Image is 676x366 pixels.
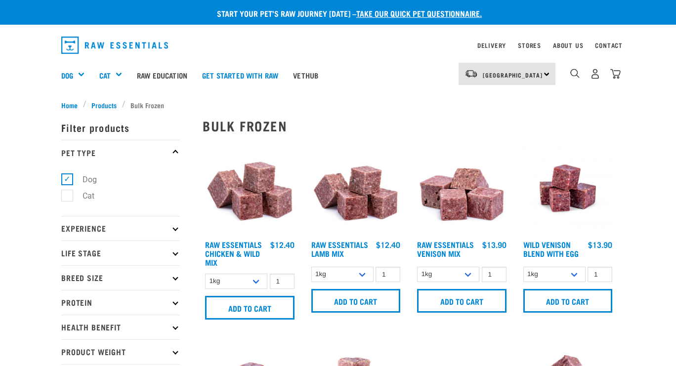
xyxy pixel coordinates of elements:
img: home-icon-1@2x.png [570,69,580,78]
p: Filter products [61,115,180,140]
a: Get started with Raw [195,55,286,95]
a: Cat [99,70,111,81]
img: 1113 RE Venison Mix 01 [415,141,509,236]
nav: breadcrumbs [61,100,615,110]
input: Add to cart [311,289,401,313]
p: Breed Size [61,265,180,290]
label: Dog [67,173,101,186]
a: Raw Essentials Chicken & Wild Mix [205,242,262,264]
a: Raw Education [129,55,195,95]
a: Contact [595,43,623,47]
a: take our quick pet questionnaire. [356,11,482,15]
input: 1 [270,274,295,289]
a: About Us [553,43,583,47]
input: Add to cart [523,289,613,313]
img: ?1041 RE Lamb Mix 01 [309,141,403,236]
p: Protein [61,290,180,315]
h2: Bulk Frozen [203,118,615,133]
div: $13.90 [482,240,507,249]
input: Add to cart [417,289,507,313]
a: Wild Venison Blend with Egg [523,242,579,255]
a: Raw Essentials Venison Mix [417,242,474,255]
label: Cat [67,190,98,202]
p: Product Weight [61,339,180,364]
input: 1 [376,267,400,282]
a: Dog [61,70,73,81]
div: $12.40 [376,240,400,249]
p: Health Benefit [61,315,180,339]
p: Experience [61,216,180,241]
div: $13.90 [588,240,612,249]
img: user.png [590,69,600,79]
img: home-icon@2x.png [610,69,621,79]
img: van-moving.png [465,69,478,78]
input: Add to cart [205,296,295,320]
a: Raw Essentials Lamb Mix [311,242,368,255]
a: Stores [518,43,541,47]
img: Venison Egg 1616 [521,141,615,236]
img: Pile Of Cubed Chicken Wild Meat Mix [203,141,297,236]
span: Products [91,100,117,110]
a: Products [86,100,122,110]
span: [GEOGRAPHIC_DATA] [483,73,543,77]
a: Home [61,100,83,110]
input: 1 [482,267,507,282]
input: 1 [588,267,612,282]
p: Pet Type [61,140,180,164]
nav: dropdown navigation [53,33,623,58]
a: Vethub [286,55,326,95]
a: Delivery [477,43,506,47]
div: $12.40 [270,240,295,249]
p: Life Stage [61,241,180,265]
img: Raw Essentials Logo [61,37,168,54]
span: Home [61,100,78,110]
